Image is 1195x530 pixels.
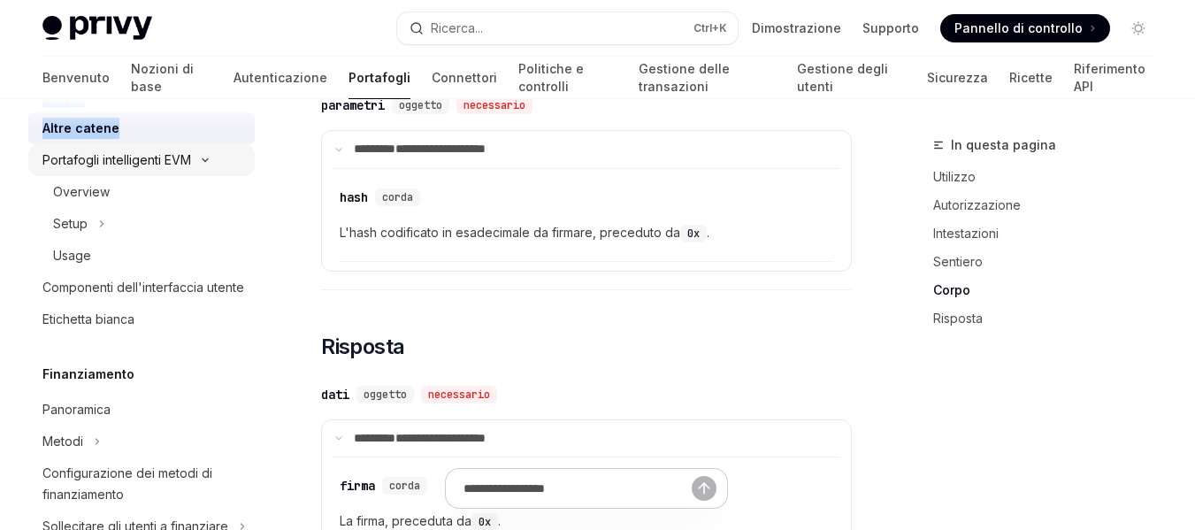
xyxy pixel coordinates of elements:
a: Portafogli [349,57,410,99]
font: Risposta [933,311,983,326]
button: Apri la ricerca [397,12,738,44]
div: Usage [53,245,91,266]
font: Componenti dell'interfaccia utente [42,280,244,295]
a: Configurazione dei metodi di finanziamento [28,457,255,511]
font: Gestione delle transazioni [639,61,730,94]
a: Componenti dell'interfaccia utente [28,272,255,303]
a: Panoramica [28,394,255,426]
font: dati [321,387,349,403]
font: +K [712,21,727,35]
font: Ricerca... [431,20,483,35]
a: Risposta [933,304,1167,333]
font: necessario [463,98,525,112]
font: Metodi [42,434,83,449]
button: Toggle Setup section [28,208,255,240]
font: Etichetta bianca [42,311,134,326]
a: Intestazioni [933,219,1167,248]
a: Connettori [432,57,497,99]
font: Portafogli intelligenti EVM [42,152,191,167]
font: Pannello di controllo [954,20,1083,35]
a: Utilizzo [933,163,1167,191]
font: Politiche e controlli [518,61,584,94]
font: necessario [428,388,490,402]
a: Nozioni di base [131,57,212,99]
a: Corpo [933,276,1167,304]
a: Gestione delle transazioni [639,57,776,99]
a: Gestione degli utenti [797,57,906,99]
a: Pannello di controllo [940,14,1110,42]
font: Configurazione dei metodi di finanziamento [42,465,212,502]
font: Sicurezza [927,70,988,85]
a: Autenticazione [234,57,327,99]
font: Connettori [432,70,497,85]
font: Gestione degli utenti [797,61,888,94]
a: Etichetta bianca [28,303,255,335]
button: Attiva/disattiva la sezione dei portafogli intelligenti EVM [28,144,255,176]
font: Riferimento API [1074,61,1145,94]
font: Dimostrazione [752,20,841,35]
font: oggetto [364,388,407,402]
div: Setup [53,213,88,234]
font: corda [382,190,413,204]
input: Fai una domanda... [463,469,692,508]
font: Autorizzazione [933,197,1021,212]
font: Nozioni di base [131,61,194,94]
a: Politiche e controlli [518,57,617,99]
font: In questa pagina [951,137,1056,152]
a: Altre catene [28,112,255,144]
div: Overview [53,181,110,203]
a: Overview [28,176,255,208]
button: Sezione Metodi di attivazione/disattivazione [28,426,255,457]
a: Ricette [1009,57,1053,99]
font: Sentiero [933,254,983,269]
a: Usage [28,240,255,272]
font: Benvenuto [42,70,110,85]
font: L'hash codificato in esadecimale da firmare, preceduto da [340,225,680,240]
font: hash [340,189,368,205]
a: Autorizzazione [933,191,1167,219]
a: Dimostrazione [752,19,841,37]
a: Sicurezza [927,57,988,99]
font: parametri [321,97,385,113]
code: 0x [680,225,707,242]
font: Panoramica [42,402,111,417]
img: logo luminoso [42,16,152,41]
font: Supporto [862,20,919,35]
font: Ctrl [693,21,712,35]
a: Sentiero [933,248,1167,276]
font: Intestazioni [933,226,999,241]
font: Risposta [321,334,404,359]
font: Portafogli [349,70,410,85]
font: Utilizzo [933,169,976,184]
a: Benvenuto [42,57,110,99]
a: Riferimento API [1074,57,1153,99]
font: Corpo [933,282,970,297]
font: Ricette [1009,70,1053,85]
font: Autenticazione [234,70,327,85]
font: . [707,225,709,240]
font: oggetto [399,98,442,112]
button: Invia messaggio [692,476,716,501]
button: Attiva la modalità scura [1124,14,1153,42]
font: Finanziamento [42,366,134,381]
font: Altre catene [42,120,119,135]
a: Supporto [862,19,919,37]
